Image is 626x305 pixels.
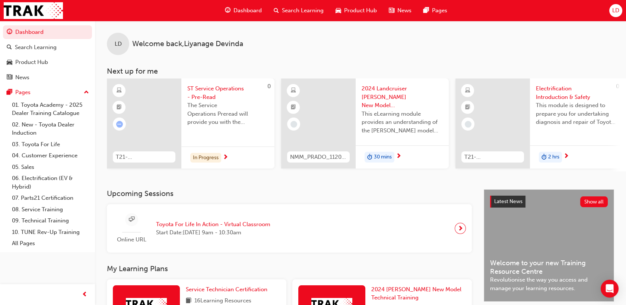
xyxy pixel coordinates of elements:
a: 0T21-STSO_PRE_READST Service Operations - Pre-ReadThe Service Operations Preread will provide you... [107,78,274,168]
span: Search Learning [282,6,324,15]
a: 03. Toyota For Life [9,139,92,150]
span: 2024 Landcruiser [PERSON_NAME] New Model Mechanisms - Model Outline 1 [362,84,443,110]
span: Revolutionise the way you access and manage your learning resources. [490,276,608,292]
a: 08. Service Training [9,204,92,215]
span: 0 [616,83,619,90]
button: Pages [3,86,92,99]
span: Dashboard [233,6,262,15]
a: 07. Parts21 Certification [9,192,92,204]
a: 02. New - Toyota Dealer Induction [9,119,92,139]
span: LD [612,6,619,15]
span: learningResourceType_ELEARNING-icon [465,86,470,96]
a: Service Technician Certification [186,285,270,294]
span: pages-icon [7,89,12,96]
div: Search Learning [15,43,57,52]
span: This module is designed to prepare you for undertaking diagnosis and repair of Toyota & Lexus Ele... [536,101,617,126]
span: Electrification Introduction & Safety [536,84,617,101]
span: next-icon [396,153,401,160]
div: Open Intercom Messenger [601,280,619,298]
a: Latest NewsShow allWelcome to your new Training Resource CentreRevolutionise the way you access a... [484,189,614,302]
a: news-iconNews [383,3,417,18]
h3: Upcoming Sessions [107,189,472,198]
span: Start Date: [DATE] 9am - 10:30am [156,228,270,237]
span: LD [115,40,122,48]
span: Latest News [494,198,522,205]
a: pages-iconPages [417,3,453,18]
a: Product Hub [3,55,92,69]
span: News [397,6,411,15]
span: 30 mins [374,153,392,161]
span: next-icon [563,153,569,160]
span: learningResourceType_ELEARNING-icon [291,86,296,96]
span: pages-icon [423,6,429,15]
span: Online URL [113,235,150,244]
button: DashboardSearch LearningProduct HubNews [3,24,92,86]
a: All Pages [9,238,92,249]
span: next-icon [223,154,228,161]
a: 0T21-FOD_HVIS_PREREQElectrification Introduction & SafetyThis module is designed to prepare you f... [455,78,623,168]
h3: Next up for me [95,67,626,76]
span: The Service Operations Preread will provide you with the Knowledge and Understanding to successfu... [187,101,268,126]
span: booktick-icon [465,103,470,112]
span: NMM_PRADO_112024_MODULE_1 [290,153,347,161]
div: News [15,73,29,82]
span: prev-icon [82,290,88,299]
span: duration-icon [541,152,547,162]
span: duration-icon [367,152,372,162]
span: 2 hrs [548,153,559,161]
span: next-icon [458,223,463,234]
a: 10. TUNE Rev-Up Training [9,227,92,238]
span: learningRecordVerb_ATTEMPT-icon [116,121,123,128]
span: Welcome to your new Training Resource Centre [490,259,608,276]
span: booktick-icon [117,103,122,112]
a: search-iconSearch Learning [268,3,330,18]
span: This eLearning module provides an understanding of the [PERSON_NAME] model line-up and its Katash... [362,110,443,135]
a: 2024 [PERSON_NAME] New Model Technical Training [371,285,466,302]
span: Pages [432,6,447,15]
img: Trak [4,2,63,19]
button: Show all [580,196,608,207]
span: up-icon [84,88,89,97]
a: News [3,71,92,84]
span: learningRecordVerb_NONE-icon [290,121,297,128]
a: 06. Electrification (EV & Hybrid) [9,173,92,192]
span: search-icon [7,44,12,51]
span: Welcome back , Liyanage Devinda [132,40,243,48]
a: Search Learning [3,41,92,54]
span: ST Service Operations - Pre-Read [187,84,268,101]
span: T21-FOD_HVIS_PREREQ [464,153,521,161]
button: LD [609,4,622,17]
span: 0 [267,83,271,90]
span: Product Hub [344,6,377,15]
h3: My Learning Plans [107,264,472,273]
a: guage-iconDashboard [219,3,268,18]
span: Service Technician Certification [186,286,267,293]
span: car-icon [7,59,12,66]
span: guage-icon [7,29,12,36]
span: booktick-icon [291,103,296,112]
a: 05. Sales [9,161,92,173]
span: car-icon [336,6,341,15]
span: sessionType_ONLINE_URL-icon [129,215,134,224]
a: 04. Customer Experience [9,150,92,161]
a: Dashboard [3,25,92,39]
a: NMM_PRADO_112024_MODULE_12024 Landcruiser [PERSON_NAME] New Model Mechanisms - Model Outline 1Thi... [281,78,449,168]
span: T21-STSO_PRE_READ [116,153,172,161]
div: In Progress [190,153,221,163]
span: Toyota For Life In Action - Virtual Classroom [156,220,270,229]
span: 2024 [PERSON_NAME] New Model Technical Training [371,286,461,301]
a: 01. Toyota Academy - 2025 Dealer Training Catalogue [9,99,92,119]
span: learningRecordVerb_NONE-icon [465,121,471,128]
span: learningResourceType_ELEARNING-icon [117,86,122,96]
span: news-icon [389,6,394,15]
span: search-icon [274,6,279,15]
a: car-iconProduct Hub [330,3,383,18]
span: guage-icon [225,6,231,15]
div: Product Hub [15,58,48,67]
span: news-icon [7,74,12,81]
a: 09. Technical Training [9,215,92,227]
a: Latest NewsShow all [490,196,608,208]
a: Online URLToyota For Life In Action - Virtual ClassroomStart Date:[DATE] 9am - 10:30am [113,210,466,247]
